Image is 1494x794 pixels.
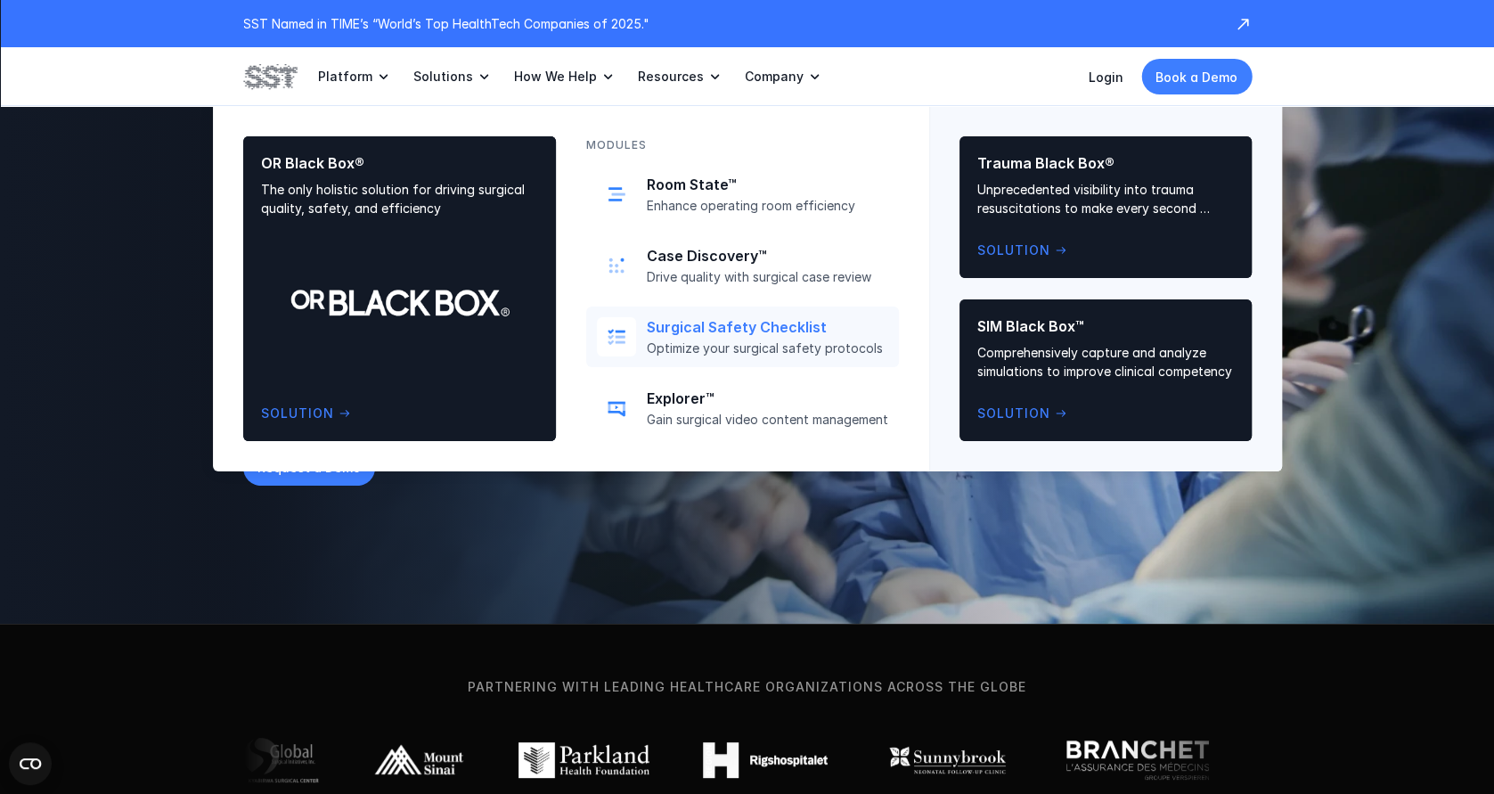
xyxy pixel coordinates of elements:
[371,742,463,778] img: Mount Sinai logo
[879,742,1011,778] img: Sunnybrook logo
[647,318,888,337] p: Surgical Safety Checklist
[977,343,1234,381] p: Comprehensively capture and analyze simulations to improve clinical competency
[977,317,1234,336] p: SIM Black Box™
[586,136,647,153] p: MODULES
[243,61,297,92] img: SST logo
[701,742,826,778] img: Rigshospitalet logo
[977,180,1234,217] p: Unprecedented visibility into trauma resuscitations to make every second count
[647,176,888,194] p: Room State™
[586,307,899,367] a: checklist iconSurgical Safety ChecklistOptimize your surgical safety protocols
[261,154,538,173] p: OR Black Box®
[243,14,1216,33] p: SST Named in TIME’s “World’s Top HealthTech Companies of 2025."
[977,154,1234,173] p: Trauma Black Box®
[604,182,629,207] img: schedule icon
[647,389,888,408] p: Explorer™
[1155,68,1237,86] p: Book a Demo
[604,253,629,278] img: collection of dots icon
[514,69,597,85] p: How We Help
[1054,243,1068,258] span: arrow_right_alt
[647,198,888,214] p: Enhance operating room efficiency
[261,404,334,423] p: Solution
[9,742,52,785] button: Open CMP widget
[586,164,899,225] a: schedule iconRoom State™Enhance operating room efficiency
[959,136,1252,278] a: Trauma Black Box®Unprecedented visibility into trauma resuscitations to make every second countSo...
[647,247,888,266] p: Case Discovery™
[1054,406,1068,421] span: arrow_right_alt
[1089,70,1123,85] a: Login
[30,677,1464,697] p: Partnering with leading healthcare organizations across the globe
[243,136,556,441] a: OR Black Box®The only holistic solution for driving surgical quality, safety, and efficiencySolut...
[604,324,629,349] img: checklist icon
[647,269,888,285] p: Drive quality with surgical case review
[977,404,1050,423] p: Solution
[745,69,804,85] p: Company
[604,396,629,421] img: video icon
[413,69,473,85] p: Solutions
[647,412,888,428] p: Gain surgical video content management
[338,406,352,421] span: arrow_right_alt
[638,69,704,85] p: Resources
[318,47,392,106] a: Platform
[959,299,1252,441] a: SIM Black Box™Comprehensively capture and analyze simulations to improve clinical competencySolut...
[261,180,538,217] p: The only holistic solution for driving surgical quality, safety, and efficiency
[586,235,899,296] a: collection of dots iconCase Discovery™Drive quality with surgical case review
[517,742,648,778] img: Parkland logo
[647,340,888,356] p: Optimize your surgical safety protocols
[977,241,1050,260] p: Solution
[586,378,899,438] a: video iconExplorer™Gain surgical video content management
[318,69,372,85] p: Platform
[1141,59,1252,94] a: Book a Demo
